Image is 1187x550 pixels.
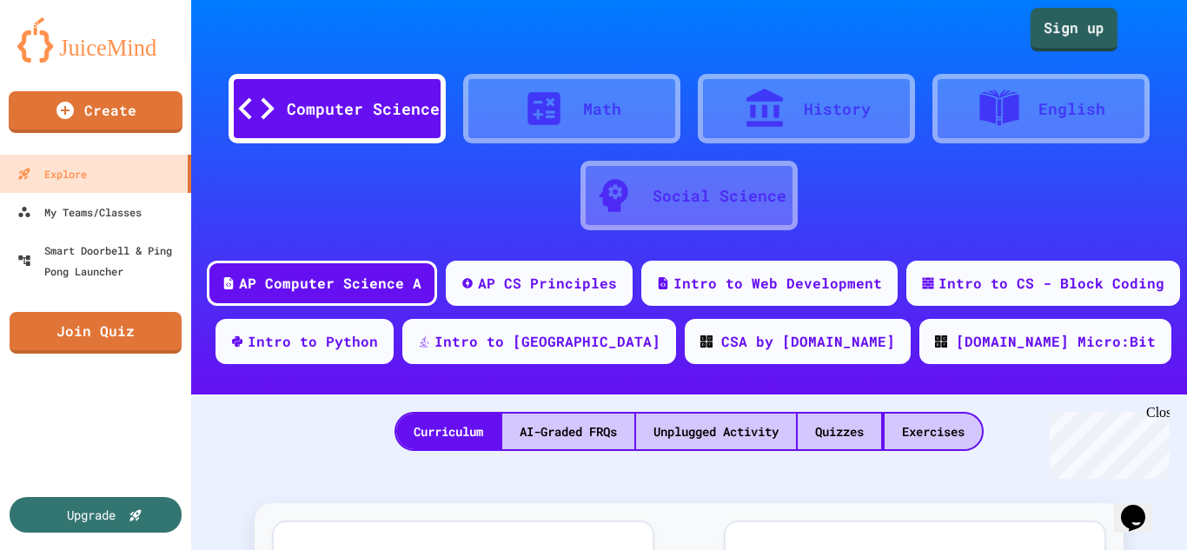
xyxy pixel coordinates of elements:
div: English [1038,97,1105,121]
div: Intro to CS - Block Coding [938,273,1164,294]
div: Smart Doorbell & Ping Pong Launcher [17,240,184,282]
img: CODE_logo_RGB.png [700,335,713,348]
div: Exercises [885,414,982,449]
iframe: chat widget [1043,405,1170,479]
img: CODE_logo_RGB.png [935,335,947,348]
div: History [804,97,871,121]
div: AI-Graded FRQs [502,414,634,449]
div: Explore [17,163,87,184]
div: Intro to Web Development [673,273,882,294]
div: Upgrade [67,506,116,524]
a: Create [9,91,182,133]
div: AP Computer Science A [239,273,421,294]
div: Unplugged Activity [636,414,796,449]
div: Quizzes [798,414,881,449]
div: Curriculum [396,414,501,449]
div: Social Science [653,184,786,208]
div: My Teams/Classes [17,202,142,222]
iframe: chat widget [1114,480,1170,533]
a: Sign up [1031,8,1117,51]
a: Join Quiz [10,312,182,354]
div: [DOMAIN_NAME] Micro:Bit [956,331,1156,352]
div: Computer Science [287,97,440,121]
img: logo-orange.svg [17,17,174,63]
div: AP CS Principles [478,273,617,294]
div: Math [583,97,621,121]
div: CSA by [DOMAIN_NAME] [721,331,895,352]
div: Intro to [GEOGRAPHIC_DATA] [434,331,660,352]
div: Intro to Python [248,331,378,352]
div: Chat with us now!Close [7,7,120,110]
